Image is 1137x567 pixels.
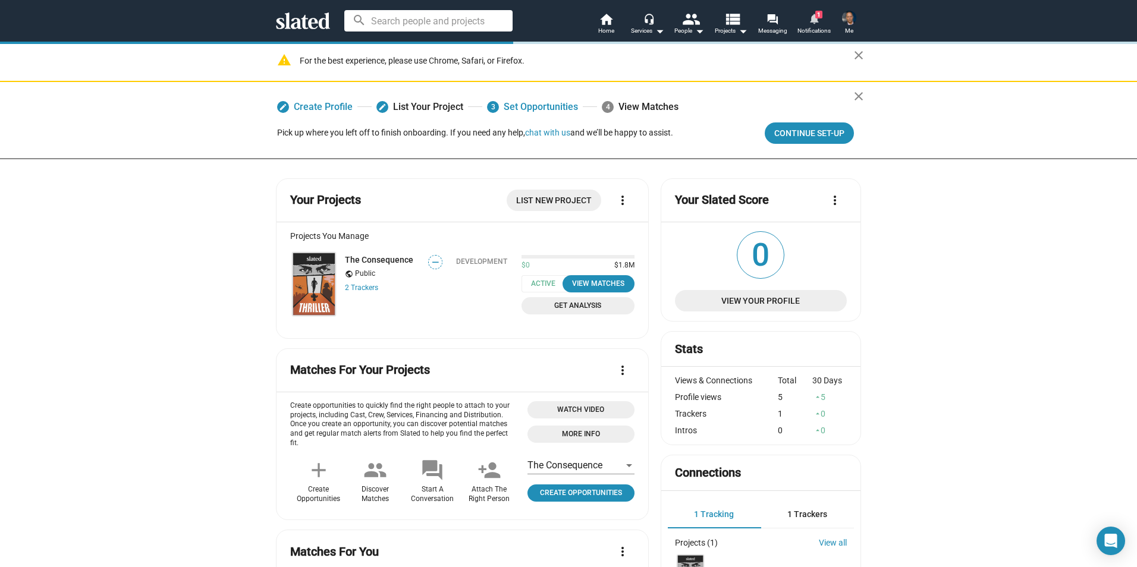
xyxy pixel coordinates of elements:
[615,193,630,207] mat-icon: more_vert
[602,101,614,113] span: 4
[710,12,752,38] button: Projects
[570,278,627,290] div: View Matches
[525,128,570,137] button: chat with us
[715,24,747,38] span: Projects
[737,232,784,278] span: 0
[277,127,673,138] div: Pick up where you left off to finish onboarding. If you need any help, and we’ll be happy to assist.
[535,428,627,440] span: More Info
[774,122,844,144] span: Continue Set-up
[563,275,635,292] button: View Matches
[376,96,463,118] a: List Your Project
[675,341,703,357] mat-card-title: Stats
[420,458,444,482] mat-icon: forum
[535,404,627,416] span: Watch Video
[507,190,601,211] a: List New Project
[478,458,501,482] mat-icon: person_add
[527,426,635,443] a: Open 'More info' dialog with information about Opportunities
[675,392,778,402] div: Profile views
[787,509,827,519] span: 1 Trackers
[300,53,854,69] div: For the best experience, please use Chrome, Safari, or Firefox.
[675,538,718,547] div: Projects (1)
[429,257,442,268] span: —
[694,509,734,519] span: 1 Tracking
[527,459,602,471] span: The Consequence
[692,24,706,38] mat-icon: arrow_drop_down
[812,376,847,385] div: 30 Days
[778,409,812,418] div: 1
[277,96,353,118] a: Create Profile
[610,261,635,270] span: $1.8M
[797,24,831,38] span: Notifications
[290,192,361,208] mat-card-title: Your Projects
[532,487,630,499] span: Create Opportunities
[602,96,679,118] div: View Matches
[819,538,847,547] a: View all
[675,376,778,385] div: Views & Connections
[793,12,835,38] a: 1Notifications
[290,231,635,241] div: Projects You Manage
[724,10,741,27] mat-icon: view_list
[1097,527,1125,555] div: Open Intercom Messenger
[527,484,635,502] a: Click to open project profile page opportunities tab
[758,24,787,38] span: Messaging
[522,261,530,270] span: $0
[290,544,379,560] mat-card-title: Matches For You
[615,363,630,377] mat-icon: more_vert
[375,283,378,292] span: s
[668,12,710,38] button: People
[684,290,837,311] span: View Your Profile
[778,392,812,402] div: 5
[529,300,627,312] span: Get Analysis
[814,426,822,434] mat-icon: arrow_drop_up
[279,103,287,111] mat-icon: edit
[487,96,578,118] a: 3Set Opportunities
[752,12,793,38] a: Messaging
[675,409,778,418] div: Trackers
[675,426,778,435] div: Intros
[290,401,518,449] p: Create opportunities to quickly find the right people to attach to your projects, including Cast,...
[297,485,340,504] div: Create Opportunities
[674,24,704,38] div: People
[835,8,863,39] button: Kammy DarweishMe
[585,12,627,38] a: Home
[814,393,822,401] mat-icon: arrow_drop_up
[643,13,654,24] mat-icon: headset_mic
[345,283,378,292] a: 2 Trackers
[290,250,338,319] a: The Consequence
[516,190,592,211] span: List New Project
[378,103,387,111] mat-icon: edit
[615,544,630,559] mat-icon: more_vert
[527,401,635,418] button: Open 'Opportunities Intro Video' dialog
[345,255,413,264] a: The Consequence
[344,10,513,31] input: Search people and projects
[277,53,291,67] mat-icon: warning
[627,12,668,38] button: Services
[778,376,812,385] div: Total
[812,409,847,418] div: 0
[675,192,769,208] mat-card-title: Your Slated Score
[631,24,664,38] div: Services
[852,48,866,62] mat-icon: close
[808,12,819,24] mat-icon: notifications
[307,458,331,482] mat-icon: add
[598,24,614,38] span: Home
[845,24,853,38] span: Me
[599,12,613,26] mat-icon: home
[469,485,510,504] div: Attach The Right Person
[812,426,847,435] div: 0
[411,485,454,504] div: Start A Conversation
[814,409,822,418] mat-icon: arrow_drop_up
[778,426,812,435] div: 0
[675,290,847,311] a: View Your Profile
[682,10,699,27] mat-icon: people
[363,458,387,482] mat-icon: people
[522,275,572,292] span: Active
[812,392,847,402] div: 5
[362,485,389,504] div: Discover Matches
[290,362,430,378] mat-card-title: Matches For Your Projects
[487,101,499,113] span: 3
[675,465,741,481] mat-card-title: Connections
[852,89,866,103] mat-icon: close
[765,122,854,144] button: Continue Set-up
[355,269,375,279] span: Public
